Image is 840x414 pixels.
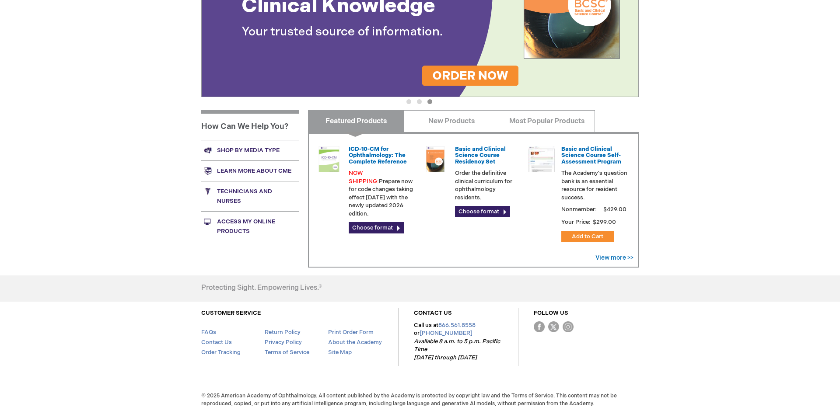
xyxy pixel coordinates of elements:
a: Privacy Policy [265,339,302,346]
a: Learn more about CME [201,160,299,181]
span: © 2025 American Academy of Ophthalmology. All content published by the Academy is protected by co... [195,392,645,407]
img: instagram [563,321,574,332]
a: Site Map [328,349,352,356]
a: Contact Us [201,339,232,346]
font: NOW SHIPPING: [349,170,379,185]
button: 2 of 3 [417,99,422,104]
a: View more >> [595,254,633,261]
a: CUSTOMER SERVICE [201,310,261,317]
a: Choose format [349,222,404,233]
a: CONTACT US [414,310,452,317]
a: About the Academy [328,339,382,346]
a: Featured Products [308,110,404,132]
a: Choose format [455,206,510,217]
a: Shop by media type [201,140,299,160]
p: The Academy's question bank is an essential resource for resident success. [561,169,628,202]
a: Terms of Service [265,349,309,356]
h4: Protecting Sight. Empowering Lives.® [201,284,322,292]
p: Order the definitive clinical curriculum for ophthalmology residents. [455,169,521,202]
h1: How Can We Help You? [201,110,299,140]
img: bcscself_20.jpg [528,146,555,172]
strong: Nonmember: [561,204,597,215]
a: Print Order Form [328,329,374,336]
img: 02850963u_47.png [422,146,448,172]
em: Available 8 a.m. to 5 p.m. Pacific Time [DATE] through [DATE] [414,338,500,361]
a: Technicians and nurses [201,181,299,211]
a: Basic and Clinical Science Course Self-Assessment Program [561,146,621,165]
a: Access My Online Products [201,211,299,241]
a: ICD-10-CM for Ophthalmology: The Complete Reference [349,146,407,165]
span: $299.00 [592,219,617,226]
a: New Products [403,110,499,132]
a: Order Tracking [201,349,241,356]
button: Add to Cart [561,231,614,242]
a: Basic and Clinical Science Course Residency Set [455,146,506,165]
span: Add to Cart [572,233,603,240]
a: 866.561.8558 [438,322,476,329]
span: $429.00 [602,206,628,213]
img: 0120008u_42.png [316,146,342,172]
p: Prepare now for code changes taking effect [DATE] with the newly updated 2026 edition. [349,169,415,218]
a: FOLLOW US [534,310,568,317]
strong: Your Price: [561,219,591,226]
img: Facebook [534,321,545,332]
p: Call us at or [414,321,503,362]
button: 3 of 3 [427,99,432,104]
a: Return Policy [265,329,301,336]
a: Most Popular Products [499,110,595,132]
a: [PHONE_NUMBER] [420,330,472,337]
button: 1 of 3 [406,99,411,104]
a: FAQs [201,329,216,336]
img: Twitter [548,321,559,332]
